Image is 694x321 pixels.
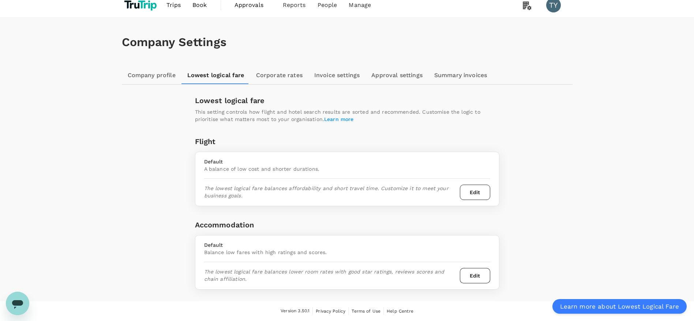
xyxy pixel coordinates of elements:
a: Invoice settings [308,67,365,84]
span: Help Centre [387,309,413,314]
a: Corporate rates [250,67,308,84]
span: Trips [166,1,181,10]
iframe: Button to launch messaging window [6,292,29,315]
span: Manage [349,1,371,10]
button: Edit [460,185,490,200]
a: Privacy Policy [316,307,345,315]
span: Book [192,1,207,10]
p: This setting controls how flight and hotel search results are sorted and recommended. Customise t... [195,108,499,123]
p: Default [204,158,490,165]
span: Privacy Policy [316,309,345,314]
h3: Flight [195,137,216,146]
h3: Lowest logical fare [195,97,499,105]
button: Edit [460,268,490,283]
a: Lowest logical fare [181,67,250,84]
h1: Company Settings [122,35,573,49]
p: A balance of low cost and shorter durations. [204,165,490,173]
a: Summary invoices [428,67,493,84]
p: The lowest logical fare balances affordability and short travel time. Customize it to meet your b... [204,185,457,200]
a: Company profile [122,67,181,84]
p: Balance low fares with high ratings and scores. [204,249,490,256]
p: Default [204,241,490,249]
a: Learn more [324,116,354,122]
p: The lowest logical fare balances lower room rates with good star ratings, reviews scores and chai... [204,268,457,283]
span: Version 3.50.1 [281,307,310,315]
a: Terms of Use [352,307,380,315]
span: Terms of Use [352,309,380,314]
a: Learn more about Lowest Logical Fare [552,299,687,314]
span: People [318,1,337,10]
a: Approval settings [365,67,428,84]
a: Help Centre [387,307,413,315]
span: Reports [283,1,306,10]
h3: Accommodation [195,221,254,229]
span: Approvals [235,1,271,10]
